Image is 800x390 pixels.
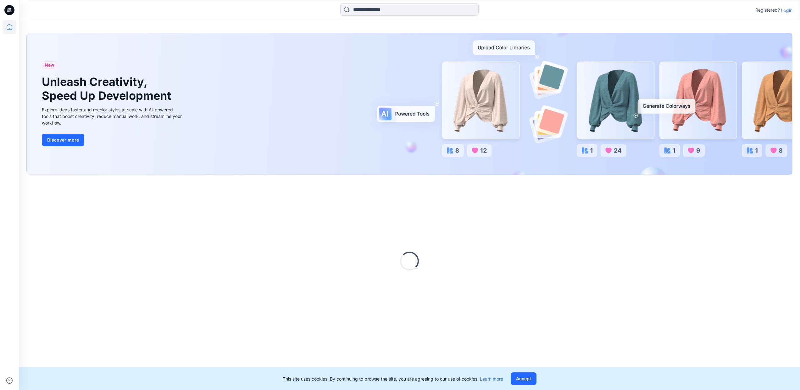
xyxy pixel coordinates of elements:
[781,7,792,14] p: Login
[42,134,183,146] a: Discover more
[45,61,54,69] span: New
[283,376,503,382] p: This site uses cookies. By continuing to browse the site, you are agreeing to our use of cookies.
[42,134,84,146] button: Discover more
[42,75,174,102] h1: Unleash Creativity, Speed Up Development
[511,372,536,385] button: Accept
[42,106,183,126] div: Explore ideas faster and recolor styles at scale with AI-powered tools that boost creativity, red...
[755,6,780,14] p: Registered?
[480,376,503,382] a: Learn more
